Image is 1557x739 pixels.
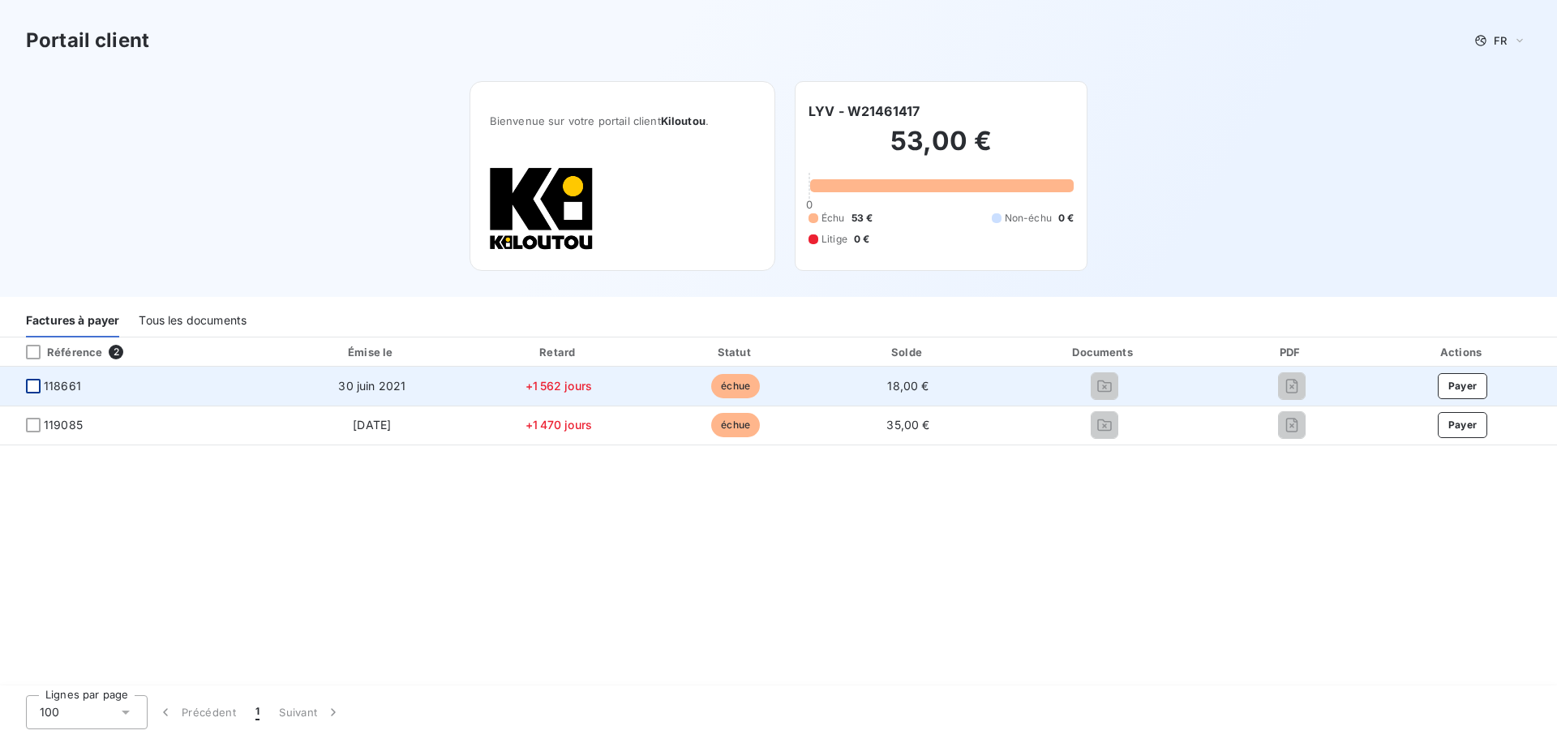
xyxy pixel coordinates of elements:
button: Suivant [269,695,351,729]
h6: LYV - W21461417 [809,101,920,121]
span: 0 € [854,232,869,247]
button: Précédent [148,695,246,729]
span: 0 € [1058,211,1074,226]
div: Émise le [278,344,466,360]
span: 18,00 € [887,379,929,393]
span: 35,00 € [886,418,929,432]
span: 30 juin 2021 [338,379,405,393]
h3: Portail client [26,26,149,55]
div: Statut [651,344,819,360]
span: 1 [255,704,259,720]
div: Référence [13,345,102,359]
button: Payer [1438,412,1488,438]
span: 118661 [44,378,81,394]
div: Actions [1371,344,1554,360]
h2: 53,00 € [809,125,1074,174]
div: PDF [1218,344,1365,360]
span: +1 562 jours [525,379,592,393]
div: Solde [826,344,990,360]
button: 1 [246,695,269,729]
span: Non-échu [1005,211,1052,226]
span: Kiloutou [661,114,706,127]
span: Bienvenue sur votre portail client . [490,114,755,127]
div: Documents [997,344,1212,360]
span: 2 [109,345,123,359]
span: +1 470 jours [525,418,592,432]
span: Litige [821,232,847,247]
span: 0 [806,198,813,211]
span: Échu [821,211,845,226]
img: Company logo [490,166,594,251]
div: Factures à payer [26,303,119,337]
span: 100 [40,704,59,720]
button: Payer [1438,373,1488,399]
span: échue [711,374,760,398]
span: échue [711,413,760,437]
span: FR [1494,34,1507,47]
div: Tous les documents [139,303,247,337]
span: 53 € [851,211,873,226]
div: Retard [473,344,646,360]
span: [DATE] [353,418,391,432]
span: 119085 [44,417,83,433]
